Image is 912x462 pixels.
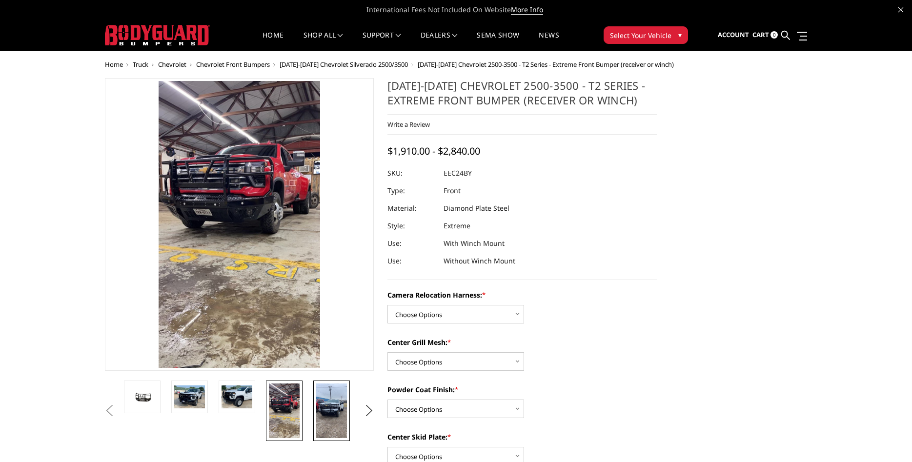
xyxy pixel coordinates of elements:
label: Center Skid Plate: [387,432,657,442]
img: 2024-2025 Chevrolet 2500-3500 - T2 Series - Extreme Front Bumper (receiver or winch) [269,383,300,438]
dd: Without Winch Mount [444,252,515,270]
dt: SKU: [387,164,436,182]
dt: Style: [387,217,436,235]
a: 2024-2025 Chevrolet 2500-3500 - T2 Series - Extreme Front Bumper (receiver or winch) [105,78,374,371]
dt: Use: [387,252,436,270]
span: Select Your Vehicle [610,30,671,40]
img: 2024-2025 Chevrolet 2500-3500 - T2 Series - Extreme Front Bumper (receiver or winch) [316,383,347,438]
dd: Diamond Plate Steel [444,200,509,217]
span: ▾ [678,30,682,40]
span: $1,910.00 - $2,840.00 [387,144,480,158]
dd: Front [444,182,461,200]
a: News [539,32,559,51]
h1: [DATE]-[DATE] Chevrolet 2500-3500 - T2 Series - Extreme Front Bumper (receiver or winch) [387,78,657,115]
span: Cart [752,30,769,39]
span: [DATE]-[DATE] Chevrolet 2500-3500 - T2 Series - Extreme Front Bumper (receiver or winch) [418,60,674,69]
a: shop all [304,32,343,51]
iframe: Chat Widget [863,415,912,462]
span: Account [718,30,749,39]
a: Dealers [421,32,458,51]
label: Center Grill Mesh: [387,337,657,347]
a: Chevrolet Front Bumpers [196,60,270,69]
a: Home [263,32,284,51]
img: 2024-2025 Chevrolet 2500-3500 - T2 Series - Extreme Front Bumper (receiver or winch) [174,385,205,408]
a: More Info [511,5,543,15]
dt: Material: [387,200,436,217]
img: 2024-2025 Chevrolet 2500-3500 - T2 Series - Extreme Front Bumper (receiver or winch) [222,385,252,408]
button: Previous [102,403,117,418]
a: Home [105,60,123,69]
a: SEMA Show [477,32,519,51]
a: Truck [133,60,148,69]
a: Support [363,32,401,51]
button: Select Your Vehicle [604,26,688,44]
dd: Extreme [444,217,470,235]
button: Next [362,403,376,418]
img: 2024-2025 Chevrolet 2500-3500 - T2 Series - Extreme Front Bumper (receiver or winch) [127,390,158,404]
span: 0 [770,31,778,39]
label: Camera Relocation Harness: [387,290,657,300]
a: [DATE]-[DATE] Chevrolet Silverado 2500/3500 [280,60,408,69]
label: Powder Coat Finish: [387,384,657,395]
dt: Use: [387,235,436,252]
img: BODYGUARD BUMPERS [105,25,210,45]
dd: With Winch Mount [444,235,505,252]
dd: EEC24BY [444,164,472,182]
a: Account [718,22,749,48]
a: Write a Review [387,120,430,129]
a: Chevrolet [158,60,186,69]
a: Cart 0 [752,22,778,48]
dt: Type: [387,182,436,200]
